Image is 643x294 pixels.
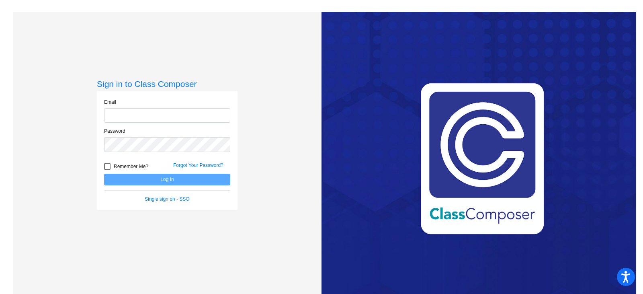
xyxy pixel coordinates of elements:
[114,162,148,171] span: Remember Me?
[104,174,230,185] button: Log In
[104,99,116,106] label: Email
[173,162,223,168] a: Forgot Your Password?
[145,196,189,202] a: Single sign on - SSO
[97,79,238,89] h3: Sign in to Class Composer
[104,127,125,135] label: Password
